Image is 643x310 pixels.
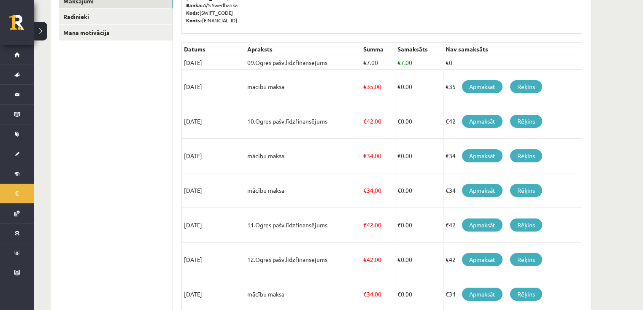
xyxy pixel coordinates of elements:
[245,243,361,277] td: 12.Ogres pašv.līdzfinansējums
[363,59,367,66] span: €
[395,173,443,208] td: 0.00
[510,218,542,232] a: Rēķins
[182,43,245,56] th: Datums
[186,9,200,16] b: Kods:
[397,290,401,298] span: €
[443,243,582,277] td: €42
[59,9,173,24] a: Radinieki
[510,80,542,93] a: Rēķins
[443,173,582,208] td: €34
[397,117,401,125] span: €
[510,115,542,128] a: Rēķins
[182,70,245,104] td: [DATE]
[510,184,542,197] a: Rēķins
[462,149,503,162] a: Apmaksāt
[510,288,542,301] a: Rēķins
[462,115,503,128] a: Apmaksāt
[395,56,443,70] td: 7.00
[397,256,401,263] span: €
[361,173,395,208] td: 34.00
[182,56,245,70] td: [DATE]
[361,208,395,243] td: 42.00
[462,253,503,266] a: Apmaksāt
[245,43,361,56] th: Apraksts
[245,139,361,173] td: mācību maksa
[363,186,367,194] span: €
[395,104,443,139] td: 0.00
[395,139,443,173] td: 0.00
[443,70,582,104] td: €35
[397,221,401,229] span: €
[395,208,443,243] td: 0.00
[397,186,401,194] span: €
[361,243,395,277] td: 42.00
[397,152,401,159] span: €
[361,70,395,104] td: 35.00
[361,104,395,139] td: 42.00
[510,149,542,162] a: Rēķins
[245,104,361,139] td: 10.Ogres pašv.līdzfinansējums
[363,256,367,263] span: €
[182,173,245,208] td: [DATE]
[443,43,582,56] th: Nav samaksāts
[9,15,34,36] a: Rīgas 1. Tālmācības vidusskola
[462,218,503,232] a: Apmaksāt
[363,117,367,125] span: €
[510,253,542,266] a: Rēķins
[59,25,173,40] a: Mana motivācija
[462,288,503,301] a: Apmaksāt
[395,243,443,277] td: 0.00
[443,139,582,173] td: €34
[443,208,582,243] td: €42
[186,2,203,8] b: Banka:
[245,70,361,104] td: mācību maksa
[182,104,245,139] td: [DATE]
[397,59,401,66] span: €
[182,208,245,243] td: [DATE]
[462,80,503,93] a: Apmaksāt
[397,83,401,90] span: €
[363,221,367,229] span: €
[462,184,503,197] a: Apmaksāt
[361,139,395,173] td: 34.00
[363,83,367,90] span: €
[182,243,245,277] td: [DATE]
[395,70,443,104] td: 0.00
[443,104,582,139] td: €42
[363,152,367,159] span: €
[245,173,361,208] td: mācību maksa
[443,56,582,70] td: €0
[245,208,361,243] td: 11.Ogres pašv.līdzfinansējums
[361,56,395,70] td: 7.00
[361,43,395,56] th: Summa
[395,43,443,56] th: Samaksāts
[245,56,361,70] td: 09.Ogres pašv.līdzfinansējums
[182,139,245,173] td: [DATE]
[363,290,367,298] span: €
[186,17,202,24] b: Konts:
